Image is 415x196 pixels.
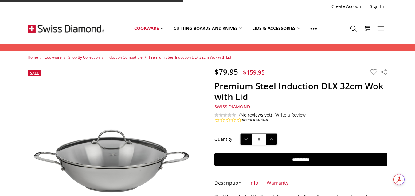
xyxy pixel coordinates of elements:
span: $79.95 [214,67,238,77]
a: Show All [305,15,322,42]
a: Induction Compatible [106,55,143,60]
span: $159.95 [243,68,265,76]
span: Swiss Diamond [214,104,250,110]
a: Home [28,55,38,60]
a: Warranty [267,180,288,187]
a: Create Account [328,2,366,11]
a: Cutting boards and knives [168,15,247,42]
span: (No reviews yet) [239,113,272,117]
h1: Premium Steel Induction DLX 32cm Wok with Lid [214,81,387,102]
a: Write a review [242,117,268,123]
a: Cookware [45,55,62,60]
a: Cookware [129,15,168,42]
a: Sign In [366,2,387,11]
a: Lids & Accessories [247,15,305,42]
a: Shop By Collection [68,55,100,60]
a: Write a Review [275,113,306,117]
a: Premium Steel Induction DLX 32cm Wok with Lid [149,55,231,60]
span: Sale [30,71,39,76]
a: Description [214,180,241,187]
a: Info [249,180,258,187]
img: Free Shipping On Every Order [28,13,104,44]
label: Quantity: [214,136,233,143]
